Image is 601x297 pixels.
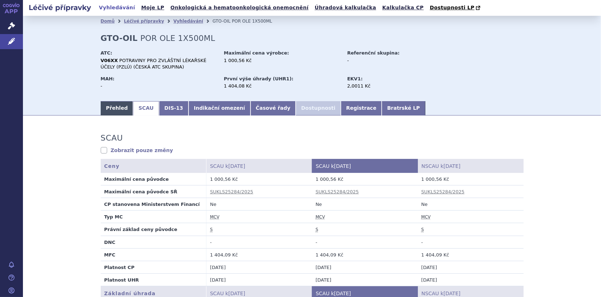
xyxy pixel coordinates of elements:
[104,214,123,220] strong: Typ MC
[312,173,418,185] td: 1 000,56 Kč
[210,189,253,194] a: SUKLS25284/2025
[312,198,418,211] td: Ne
[418,173,524,185] td: 1 000,56 Kč
[206,198,312,211] td: Ne
[418,274,524,286] td: [DATE]
[104,189,177,194] strong: Maximální cena původce SŘ
[104,176,169,182] strong: Maximální cena původce
[206,261,312,274] td: [DATE]
[316,227,318,232] abbr: stanovena nebo změněna ve správním řízení podle zákona č. 48/1997 Sb. ve znění účinném od 1.1.2008
[312,159,418,173] th: SCAU k
[101,58,118,63] strong: V06XX
[139,3,166,13] a: Moje LP
[140,34,215,43] span: POR OLE 1X500ML
[206,159,312,173] th: SCAU k
[124,19,164,24] a: Léčivé přípravky
[104,202,200,207] strong: CP stanovena Ministerstvem Financí
[173,19,203,24] a: Vyhledávání
[97,3,137,13] a: Vyhledávání
[23,3,97,13] h2: Léčivé přípravky
[101,58,206,70] span: POTRAVINY PRO ZVLÁŠTNÍ LÉKAŘSKÉ ÚČELY (PZLÚ) (ČESKÁ ATC SKUPINA)
[444,291,461,296] span: [DATE]
[421,214,431,220] abbr: maximální cena výrobce
[418,261,524,274] td: [DATE]
[334,163,351,169] span: [DATE]
[189,101,251,115] a: Indikační omezení
[313,3,378,13] a: Úhradová kalkulačka
[101,101,133,115] a: Přehled
[101,34,138,43] strong: GTO-OIL
[210,214,219,220] abbr: maximální cena výrobce
[232,19,272,24] span: POR OLE 1X500ML
[421,189,465,194] a: SUKLS25284/2025
[104,277,139,283] strong: Platnost UHR
[104,240,115,245] strong: DNC
[101,159,206,173] th: Ceny
[316,214,325,220] abbr: maximální cena výrobce
[206,236,312,248] td: -
[101,76,115,81] strong: MAH:
[418,159,524,173] th: NSCAU k
[206,248,312,261] td: 1 404,09 Kč
[224,83,340,89] div: 1 404,08 Kč
[312,274,418,286] td: [DATE]
[168,3,311,13] a: Onkologická a hematoonkologická onemocnění
[104,252,115,258] strong: MFC
[421,227,424,232] abbr: stanovena nebo změněna ve správním řízení podle zákona č. 48/1997 Sb. ve znění účinném od 1.1.2008
[347,76,363,81] strong: EKV1:
[206,274,312,286] td: [DATE]
[104,227,177,232] strong: Právní základ ceny původce
[101,133,123,143] h3: SCAU
[159,101,189,115] a: DIS-13
[312,261,418,274] td: [DATE]
[312,248,418,261] td: 1 404,09 Kč
[444,163,461,169] span: [DATE]
[428,3,484,13] a: Dostupnosti LP
[133,101,159,115] a: SCAU
[210,227,213,232] abbr: stanovena nebo změněna ve správním řízení podle zákona č. 48/1997 Sb. ve znění účinném od 1.1.2008
[224,57,340,64] div: 1 000,56 Kč
[228,291,245,296] span: [DATE]
[334,291,351,296] span: [DATE]
[104,265,135,270] strong: Platnost CP
[418,198,524,211] td: Ne
[347,57,428,64] div: -
[418,248,524,261] td: 1 404,09 Kč
[347,50,400,56] strong: Referenční skupina:
[224,50,289,56] strong: Maximální cena výrobce:
[347,83,428,89] div: 2,0011 Kč
[224,76,294,81] strong: První výše úhrady (UHR1):
[341,101,382,115] a: Registrace
[228,163,245,169] span: [DATE]
[312,236,418,248] td: -
[213,19,230,24] span: GTO-OIL
[101,50,113,56] strong: ATC:
[380,3,426,13] a: Kalkulačka CP
[251,101,296,115] a: Časové řady
[101,83,217,89] div: -
[101,147,173,154] a: Zobrazit pouze změny
[206,173,312,185] td: 1 000,56 Kč
[316,189,359,194] a: SUKLS25284/2025
[382,101,425,115] a: Bratrské LP
[101,19,115,24] a: Domů
[430,5,474,10] span: Dostupnosti LP
[418,236,524,248] td: -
